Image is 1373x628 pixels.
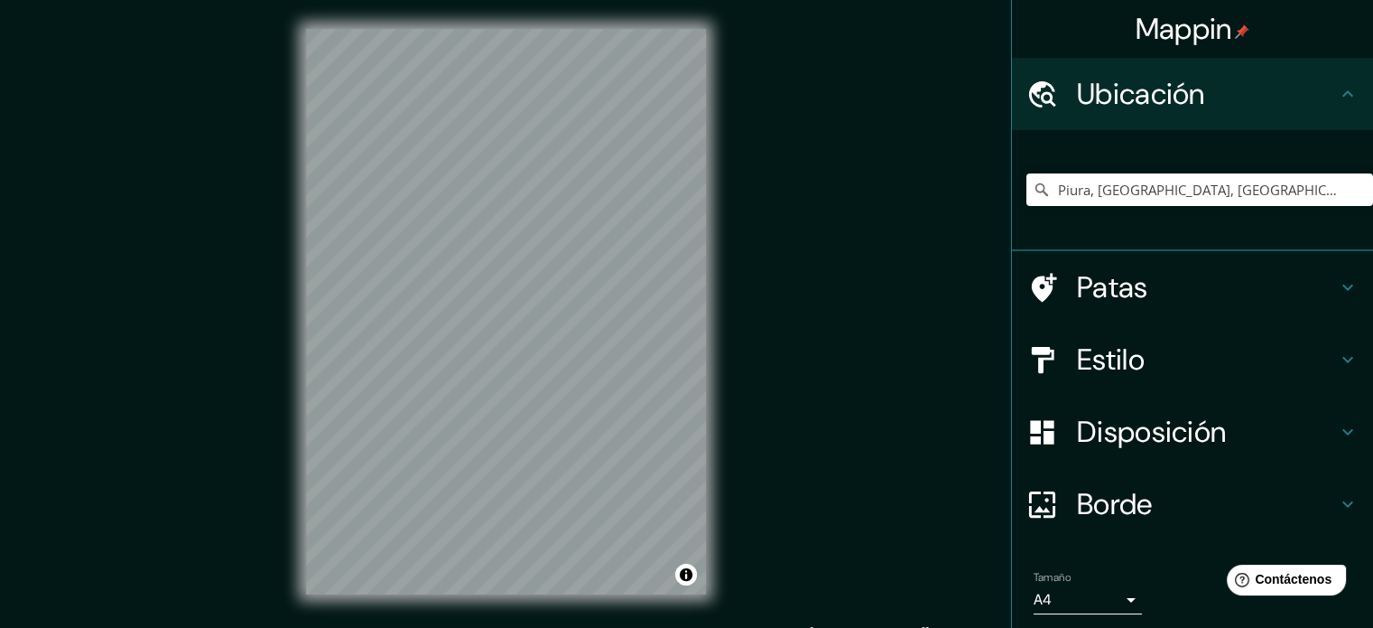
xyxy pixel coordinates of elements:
[675,564,697,586] button: Activar o desactivar atribución
[1034,570,1071,585] font: Tamaño
[1012,323,1373,396] div: Estilo
[1212,558,1353,608] iframe: Lanzador de widgets de ayuda
[1012,396,1373,468] div: Disposición
[1077,485,1153,523] font: Borde
[1034,590,1052,609] font: A4
[1012,468,1373,540] div: Borde
[1077,413,1226,451] font: Disposición
[1235,24,1249,39] img: pin-icon.png
[1136,10,1232,48] font: Mappin
[1034,586,1142,614] div: A4
[1012,58,1373,130] div: Ubicación
[1077,341,1145,379] font: Estilo
[1026,173,1373,206] input: Elige tu ciudad o zona
[306,29,706,595] canvas: Mapa
[1077,75,1205,113] font: Ubicación
[1012,251,1373,323] div: Patas
[1077,268,1148,306] font: Patas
